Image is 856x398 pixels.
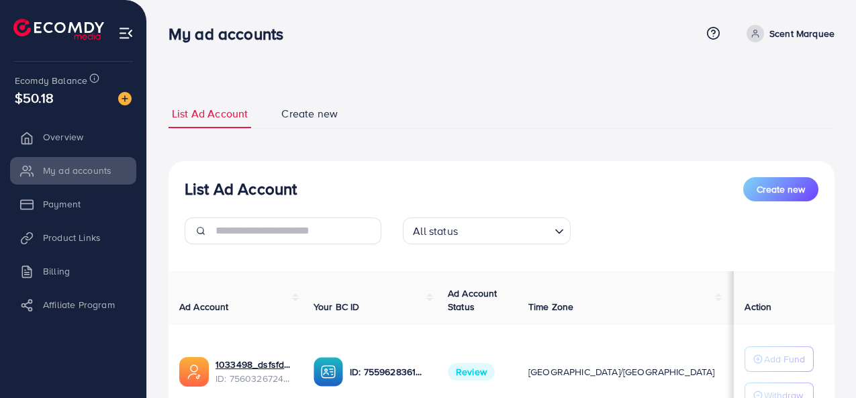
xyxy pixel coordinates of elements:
[281,106,338,121] span: Create new
[743,177,818,201] button: Create new
[462,219,549,241] input: Search for option
[403,217,571,244] div: Search for option
[179,357,209,387] img: ic-ads-acc.e4c84228.svg
[757,183,805,196] span: Create new
[350,364,426,380] p: ID: 7559628361774104577
[216,372,292,385] span: ID: 7560326724659970066
[448,363,495,381] span: Review
[13,19,104,40] img: logo
[185,179,297,199] h3: List Ad Account
[118,26,134,41] img: menu
[314,357,343,387] img: ic-ba-acc.ded83a64.svg
[745,346,814,372] button: Add Fund
[216,358,292,371] a: 1033498_dsfsfdfdddd_1760275932228
[769,26,835,42] p: Scent Marquee
[764,351,805,367] p: Add Fund
[314,300,360,313] span: Your BC ID
[15,88,54,107] span: $50.18
[172,106,248,121] span: List Ad Account
[448,287,497,313] span: Ad Account Status
[216,358,292,385] div: <span class='underline'>1033498_dsfsfdfdddd_1760275932228</span></br>7560326724659970066
[745,300,771,313] span: Action
[528,365,715,379] span: [GEOGRAPHIC_DATA]/[GEOGRAPHIC_DATA]
[118,92,132,105] img: image
[15,74,87,87] span: Ecomdy Balance
[741,25,835,42] a: Scent Marquee
[410,221,461,241] span: All status
[169,24,294,44] h3: My ad accounts
[179,300,229,313] span: Ad Account
[528,300,573,313] span: Time Zone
